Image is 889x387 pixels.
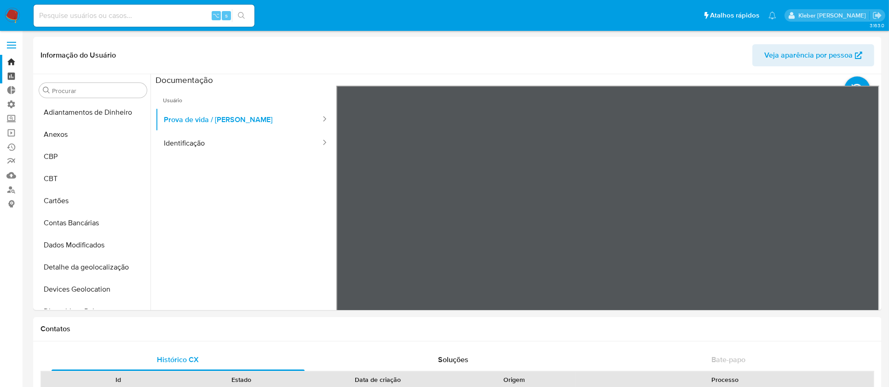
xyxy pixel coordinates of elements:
div: Processo [583,375,867,384]
span: Atalhos rápidos [710,11,759,20]
button: Contas Bancárias [35,212,150,234]
span: ⌥ [213,11,219,20]
p: kleber.bueno@mercadolivre.com [798,11,869,20]
span: Veja aparência por pessoa [764,44,853,66]
button: Dispositivos Point [35,300,150,322]
span: Soluções [438,354,468,365]
button: Detalhe da geolocalização [35,256,150,278]
a: Notificações [768,12,776,19]
a: Sair [872,11,882,20]
button: Adiantamentos de Dinheiro [35,101,150,123]
span: Histórico CX [157,354,199,365]
button: Anexos [35,123,150,146]
button: search-icon [232,9,251,22]
div: Estado [186,375,296,384]
div: Data de criação [309,375,447,384]
div: Id [63,375,173,384]
button: CBP [35,146,150,168]
button: Dados Modificados [35,234,150,256]
button: Devices Geolocation [35,278,150,300]
span: s [225,11,228,20]
input: Procurar [52,87,143,95]
h1: Informação do Usuário [40,51,116,60]
button: CBT [35,168,150,190]
h1: Contatos [40,324,874,334]
span: Bate-papo [711,354,745,365]
div: Origem [460,375,570,384]
button: Procurar [43,87,50,94]
button: Veja aparência por pessoa [752,44,874,66]
input: Pesquise usuários ou casos... [34,10,254,22]
button: Cartões [35,190,150,212]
